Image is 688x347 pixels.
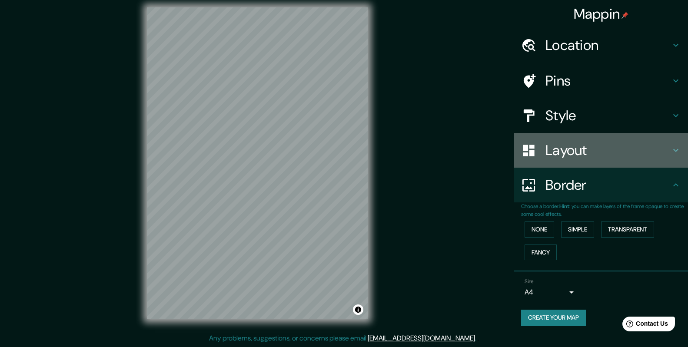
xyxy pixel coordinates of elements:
[476,333,478,344] div: .
[209,333,476,344] p: Any problems, suggestions, or concerns please email .
[601,221,654,238] button: Transparent
[353,304,363,315] button: Toggle attribution
[521,202,688,218] p: Choose a border. : you can make layers of the frame opaque to create some cool effects.
[514,63,688,98] div: Pins
[478,333,479,344] div: .
[559,203,569,210] b: Hint
[521,310,586,326] button: Create your map
[525,285,577,299] div: A4
[545,176,671,194] h4: Border
[514,98,688,133] div: Style
[611,313,678,337] iframe: Help widget launcher
[545,36,671,54] h4: Location
[545,142,671,159] h4: Layout
[368,334,475,343] a: [EMAIL_ADDRESS][DOMAIN_NAME]
[514,28,688,63] div: Location
[622,12,628,19] img: pin-icon.png
[525,245,557,261] button: Fancy
[525,278,534,285] label: Size
[561,221,594,238] button: Simple
[514,133,688,168] div: Layout
[525,221,554,238] button: None
[545,107,671,124] h4: Style
[147,7,368,319] canvas: Map
[545,72,671,89] h4: Pins
[574,5,629,23] h4: Mappin
[514,168,688,202] div: Border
